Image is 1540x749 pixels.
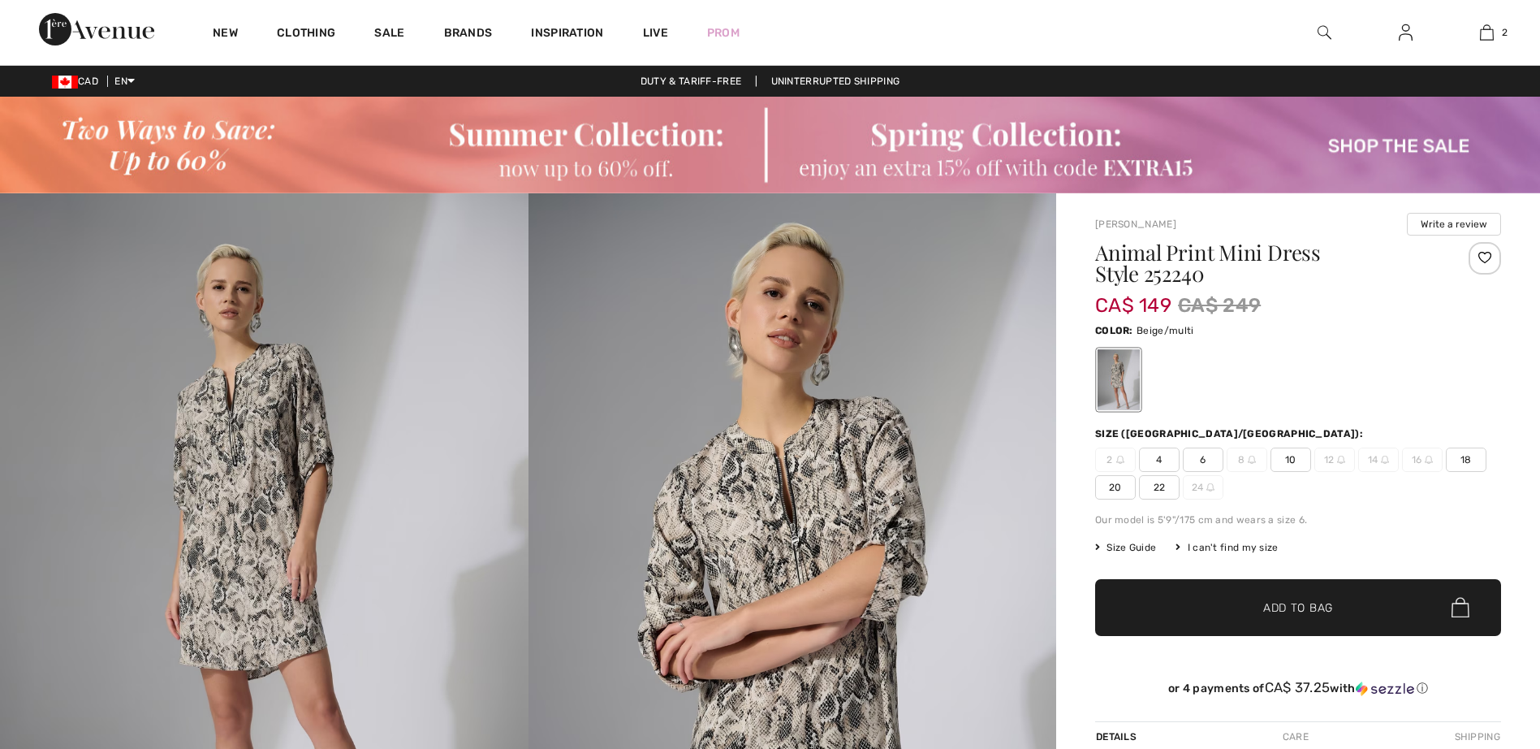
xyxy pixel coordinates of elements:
a: Sale [374,26,404,43]
span: Inspiration [531,26,603,43]
img: ring-m.svg [1248,456,1256,464]
a: Brands [444,26,493,43]
span: 22 [1139,475,1180,500]
span: Add to Bag [1263,599,1333,616]
span: 24 [1183,475,1223,500]
span: EN [114,76,135,87]
span: CAD [52,76,105,87]
span: 8 [1227,448,1267,472]
h1: Animal Print Mini Dress Style 252240 [1095,242,1434,284]
span: 20 [1095,475,1136,500]
span: 6 [1183,448,1223,472]
button: Add to Bag [1095,579,1501,636]
span: 18 [1446,448,1486,472]
span: 2 [1095,448,1136,472]
a: Sign In [1386,23,1426,43]
span: CA$ 149 [1095,278,1171,317]
a: Live [643,24,668,41]
span: 12 [1314,448,1355,472]
span: 14 [1358,448,1399,472]
span: 10 [1270,448,1311,472]
span: Beige/multi [1137,325,1193,336]
img: Sezzle [1356,682,1414,696]
button: Write a review [1407,213,1501,236]
img: My Info [1399,23,1413,42]
div: Our model is 5'9"/175 cm and wears a size 6. [1095,513,1501,527]
a: New [213,26,238,43]
div: Beige/multi [1098,349,1140,410]
span: Color: [1095,325,1133,336]
img: 1ère Avenue [39,13,154,45]
img: ring-m.svg [1116,456,1124,464]
img: ring-m.svg [1425,456,1433,464]
div: or 4 payments of with [1095,680,1501,696]
span: 4 [1139,448,1180,472]
img: search the website [1318,23,1331,42]
a: Prom [707,24,740,41]
a: Clothing [277,26,335,43]
img: ring-m.svg [1381,456,1389,464]
div: or 4 payments ofCA$ 37.25withSezzle Click to learn more about Sezzle [1095,680,1501,702]
img: Bag.svg [1452,597,1469,618]
div: I can't find my size [1175,540,1278,555]
a: 2 [1447,23,1526,42]
span: CA$ 37.25 [1265,679,1331,695]
span: Size Guide [1095,540,1156,555]
span: 16 [1402,448,1443,472]
span: CA$ 249 [1178,291,1261,320]
span: 2 [1502,25,1508,40]
img: ring-m.svg [1206,483,1214,491]
a: [PERSON_NAME] [1095,219,1176,230]
img: ring-m.svg [1337,456,1345,464]
div: Size ([GEOGRAPHIC_DATA]/[GEOGRAPHIC_DATA]): [1095,426,1366,441]
img: Canadian Dollar [52,76,78,89]
img: My Bag [1480,23,1494,42]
